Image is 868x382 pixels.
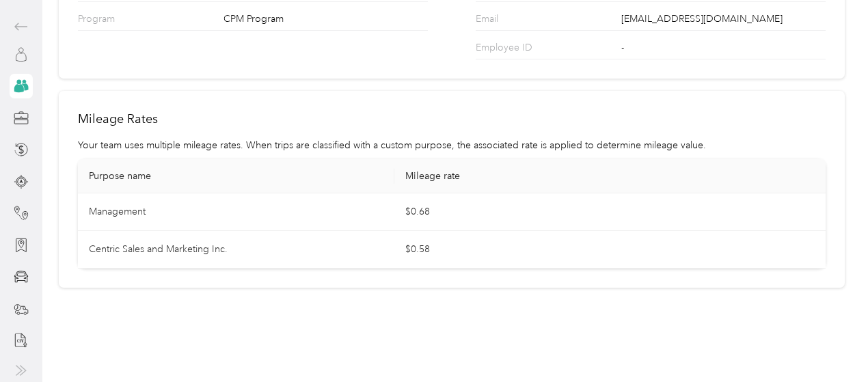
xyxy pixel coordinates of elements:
[394,231,826,269] td: $0.58
[78,138,825,152] div: Your team uses multiple mileage rates. When trips are classified with a custom purpose, the assoc...
[78,193,394,231] td: Management
[394,193,826,231] td: $0.68
[791,305,868,382] iframe: Everlance-gr Chat Button Frame
[78,12,183,30] p: Program
[621,40,825,59] div: -
[476,40,581,59] p: Employee ID
[78,159,394,193] th: Purpose name
[394,159,826,193] th: Mileage rate
[223,12,427,30] div: CPM Program
[78,110,825,128] h2: Mileage Rates
[78,231,394,269] td: Centric Sales and Marketing Inc.
[476,12,581,30] p: Email
[621,12,825,30] div: [EMAIL_ADDRESS][DOMAIN_NAME]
